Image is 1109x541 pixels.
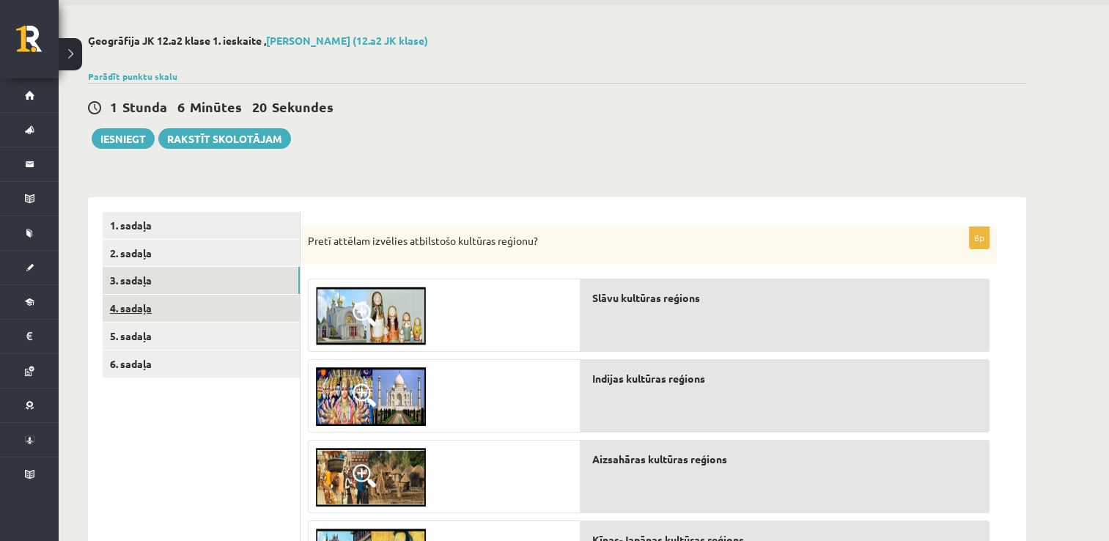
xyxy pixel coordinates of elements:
[88,70,177,82] a: Parādīt punktu skalu
[316,367,426,426] img: 2.1.png
[103,323,300,350] a: 5. sadaļa
[16,26,59,62] a: Rīgas 1. Tālmācības vidusskola
[103,295,300,322] a: 4. sadaļa
[103,350,300,378] a: 6. sadaļa
[190,98,242,115] span: Minūtes
[158,128,291,149] a: Rakstīt skolotājam
[592,371,705,386] span: Indijas kultūras reģions
[103,240,300,267] a: 2. sadaļa
[592,290,700,306] span: Slāvu kultūras reģions
[308,234,916,249] p: Pretī attēlam izvēlies atbilstošo kultūras reģionu?
[969,226,990,249] p: 6p
[122,98,167,115] span: Stunda
[88,34,1026,47] h2: Ģeogrāfija JK 12.a2 klase 1. ieskaite ,
[272,98,334,115] span: Sekundes
[316,448,426,507] img: 2.4.png
[266,34,428,47] a: [PERSON_NAME] (12.a2 JK klase)
[316,287,426,345] img: 2.3.png
[103,212,300,239] a: 1. sadaļa
[103,267,300,294] a: 3. sadaļa
[592,452,727,467] span: Aizsahāras kultūras reģions
[92,128,155,149] button: Iesniegt
[252,98,267,115] span: 20
[177,98,185,115] span: 6
[110,98,117,115] span: 1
